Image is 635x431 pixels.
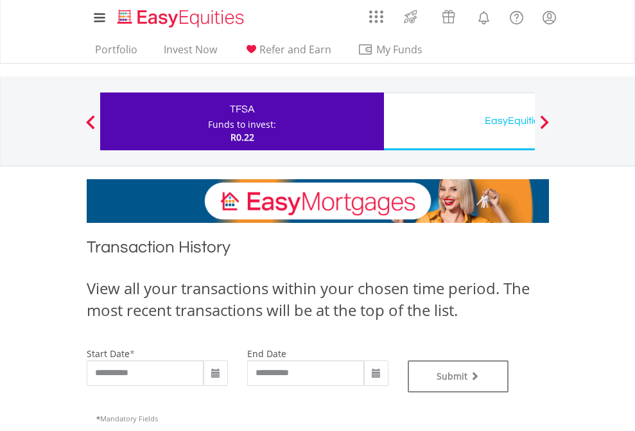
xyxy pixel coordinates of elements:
[90,43,143,63] a: Portfolio
[238,43,336,63] a: Refer and Earn
[500,3,533,29] a: FAQ's and Support
[369,10,383,24] img: grid-menu-icon.svg
[87,347,130,360] label: start date
[533,3,566,31] a: My Profile
[259,42,331,57] span: Refer and Earn
[208,118,276,131] div: Funds to invest:
[78,121,103,134] button: Previous
[361,3,392,24] a: AppsGrid
[159,43,222,63] a: Invest Now
[400,6,421,27] img: thrive-v2.svg
[532,121,557,134] button: Next
[430,3,467,27] a: Vouchers
[408,360,509,392] button: Submit
[231,131,254,143] span: R0.22
[115,8,249,29] img: EasyEquities_Logo.png
[108,100,376,118] div: TFSA
[96,414,158,423] span: Mandatory Fields
[467,3,500,29] a: Notifications
[87,236,549,265] h1: Transaction History
[247,347,286,360] label: end date
[87,179,549,223] img: EasyMortage Promotion Banner
[112,3,249,29] a: Home page
[87,277,549,322] div: View all your transactions within your chosen time period. The most recent transactions will be a...
[358,41,442,58] span: My Funds
[438,6,459,27] img: vouchers-v2.svg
